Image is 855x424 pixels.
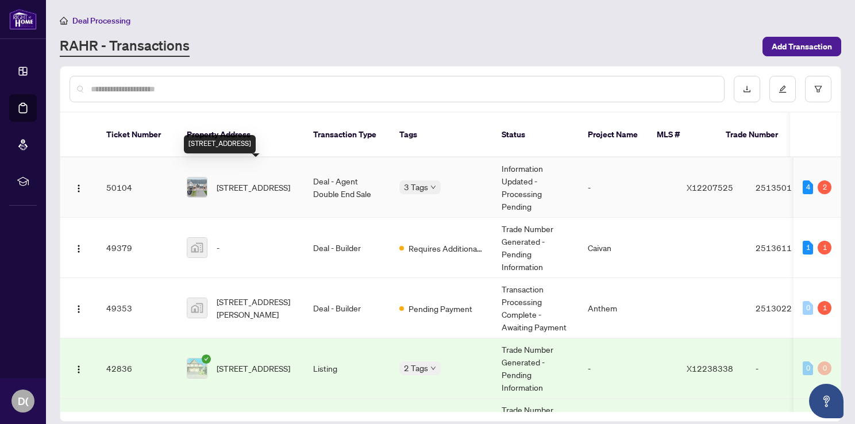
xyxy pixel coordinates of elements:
span: X12238338 [687,363,733,373]
td: 2513611 [746,218,827,278]
td: Information Updated - Processing Pending [492,157,579,218]
img: logo [9,9,37,30]
td: Deal - Agent Double End Sale [304,157,390,218]
div: 2 [818,180,831,194]
td: 49353 [97,278,178,338]
td: 42836 [97,338,178,399]
td: 2513501 [746,157,827,218]
span: Deal Processing [72,16,130,26]
th: Status [492,113,579,157]
span: Pending Payment [409,302,472,315]
td: 2513022 [746,278,827,338]
td: - [746,338,827,399]
span: check-circle [202,354,211,364]
span: home [60,17,68,25]
td: Transaction Processing Complete - Awaiting Payment [492,278,579,338]
div: 1 [818,301,831,315]
button: Logo [70,178,88,196]
span: Add Transaction [772,37,832,56]
button: Logo [70,238,88,257]
img: thumbnail-img [187,238,207,257]
th: Transaction Type [304,113,390,157]
span: Requires Additional Docs [409,242,483,255]
button: Add Transaction [762,37,841,56]
td: Deal - Builder [304,218,390,278]
button: Open asap [809,384,844,418]
th: Ticket Number [97,113,178,157]
div: 0 [803,361,813,375]
span: 3 Tags [404,180,428,194]
div: 0 [803,301,813,315]
button: Logo [70,299,88,317]
button: download [734,76,760,102]
span: 2 Tags [404,361,428,375]
button: Logo [70,359,88,377]
div: 4 [803,180,813,194]
span: [STREET_ADDRESS] [217,362,290,375]
td: Anthem [579,278,677,338]
th: Project Name [579,113,648,157]
img: thumbnail-img [187,178,207,197]
span: download [743,85,751,93]
td: Deal - Builder [304,278,390,338]
td: Trade Number Generated - Pending Information [492,338,579,399]
div: 1 [818,241,831,255]
th: Property Address [178,113,304,157]
span: X12207525 [687,182,733,192]
span: down [430,184,436,190]
a: RAHR - Transactions [60,36,190,57]
td: - [579,338,677,399]
img: Logo [74,304,83,314]
span: edit [779,85,787,93]
span: D( [18,393,29,409]
button: edit [769,76,796,102]
td: Caivan [579,218,677,278]
img: Logo [74,244,83,253]
div: [STREET_ADDRESS] [184,135,256,153]
img: Logo [74,184,83,193]
th: MLS # [648,113,717,157]
span: down [430,365,436,371]
span: [STREET_ADDRESS][PERSON_NAME] [217,295,295,321]
th: Tags [390,113,492,157]
span: - [217,241,219,254]
div: 1 [803,241,813,255]
th: Trade Number [717,113,797,157]
td: - [579,157,677,218]
td: 50104 [97,157,178,218]
td: Trade Number Generated - Pending Information [492,218,579,278]
span: filter [814,85,822,93]
img: thumbnail-img [187,298,207,318]
div: 0 [818,361,831,375]
button: filter [805,76,831,102]
td: 49379 [97,218,178,278]
span: [STREET_ADDRESS] [217,181,290,194]
img: Logo [74,365,83,374]
img: thumbnail-img [187,359,207,378]
td: Listing [304,338,390,399]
